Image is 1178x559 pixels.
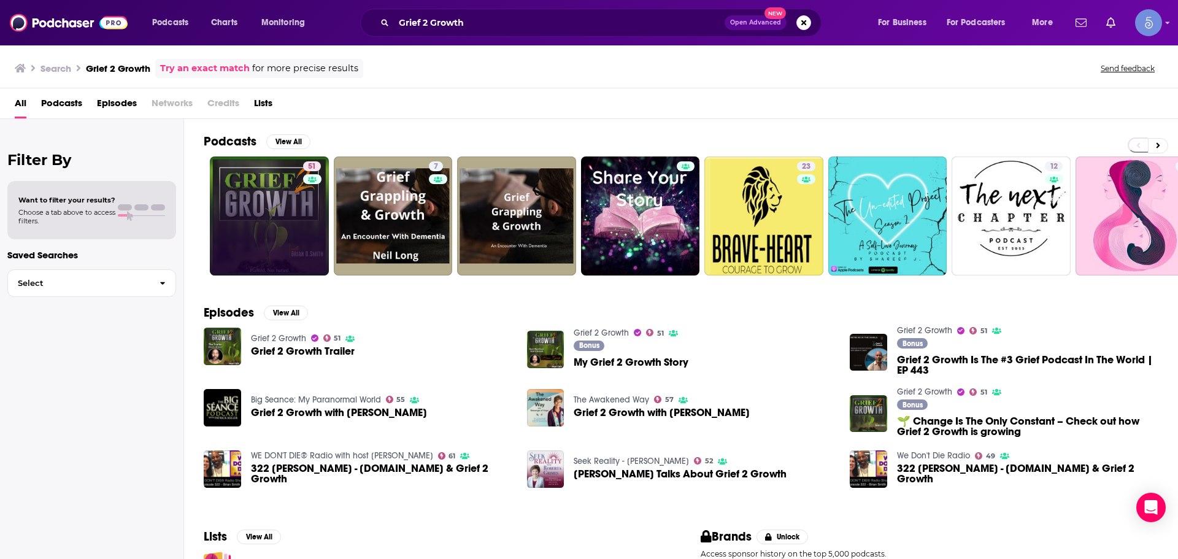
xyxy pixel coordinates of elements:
a: 55 [386,396,406,403]
img: Grief 2 Growth with Brian Smith [527,389,564,426]
button: Show profile menu [1135,9,1162,36]
a: Brian D. Smith Talks About Grief 2 Growth [574,469,787,479]
a: Episodes [97,93,137,118]
span: 57 [665,397,674,403]
img: Grief 2 Growth Is The #3 Grief Podcast In The World | EP 443 [850,334,887,371]
button: Unlock [756,530,809,544]
a: 51 [210,156,329,276]
span: 51 [980,328,987,334]
p: Access sponsor history on the top 5,000 podcasts. [701,549,1158,558]
a: Charts [203,13,245,33]
a: 🌱 Change Is The Only Constant – Check out how Grief 2 Growth is growing [897,416,1158,437]
a: Grief 2 Growth Trailer [251,346,355,357]
a: Lists [254,93,272,118]
input: Search podcasts, credits, & more... [394,13,725,33]
span: Grief 2 Growth with [PERSON_NAME] [251,407,427,418]
a: 51 [303,161,321,171]
a: Big Seance: My Paranormal World [251,395,381,405]
button: Send feedback [1097,63,1158,74]
span: 61 [448,453,455,459]
a: 51 [969,327,987,334]
span: 322 [PERSON_NAME] - [DOMAIN_NAME] & Grief 2 Growth [251,463,512,484]
span: Networks [152,93,193,118]
h2: Brands [701,529,752,544]
span: Choose a tab above to access filters. [18,208,115,225]
a: 52 [694,457,713,465]
img: Grief 2 Growth Trailer [204,328,241,365]
a: 49 [975,452,995,460]
span: 7 [434,161,438,173]
span: For Business [878,14,926,31]
span: New [764,7,787,19]
a: Seek Reality - Roberta Grimes [574,456,689,466]
span: Charts [211,14,237,31]
span: 49 [986,453,995,459]
span: Bonus [903,340,923,347]
a: Grief 2 Growth [897,325,952,336]
span: All [15,93,26,118]
a: 23 [797,161,815,171]
img: 322 Brian Smith - HelpingParentsHeal.org & Grief 2 Growth [204,450,241,488]
h3: Search [40,63,71,74]
span: Podcasts [152,14,188,31]
button: open menu [1023,13,1068,33]
img: Grief 2 Growth with Brian Smith [204,389,241,426]
a: 51 [646,329,664,336]
p: Saved Searches [7,249,176,261]
a: Try an exact match [160,61,250,75]
span: My Grief 2 Growth Story [574,357,688,368]
a: PodcastsView All [204,134,310,149]
img: 🌱 Change Is The Only Constant – Check out how Grief 2 Growth is growing [850,395,887,433]
span: 322 [PERSON_NAME] - [DOMAIN_NAME] & Grief 2 Growth [897,463,1158,484]
a: 51 [323,334,341,342]
span: Logged in as Spiral5-G1 [1135,9,1162,36]
a: Grief 2 Growth [251,333,306,344]
a: 322 Brian Smith - HelpingParentsHeal.org & Grief 2 Growth [897,463,1158,484]
div: Search podcasts, credits, & more... [372,9,833,37]
button: Open AdvancedNew [725,15,787,30]
img: Brian D. Smith Talks About Grief 2 Growth [527,450,564,488]
h2: Filter By [7,151,176,169]
button: View All [264,306,308,320]
span: [PERSON_NAME] Talks About Grief 2 Growth [574,469,787,479]
a: We Don't Die Radio [897,450,970,461]
h2: Episodes [204,305,254,320]
div: Open Intercom Messenger [1136,493,1166,522]
img: 322 Brian Smith - HelpingParentsHeal.org & Grief 2 Growth [850,450,887,488]
button: open menu [939,13,1023,33]
h2: Podcasts [204,134,256,149]
button: View All [237,530,281,544]
a: Grief 2 Growth [574,328,629,338]
h3: Grief 2 Growth [86,63,150,74]
span: 52 [705,458,713,464]
a: Grief 2 Growth with Brian Smith [251,407,427,418]
button: Select [7,269,176,297]
a: 7 [334,156,453,276]
img: Podchaser - Follow, Share and Rate Podcasts [10,11,128,34]
a: Grief 2 Growth with Brian Smith [574,407,750,418]
span: For Podcasters [947,14,1006,31]
span: Grief 2 Growth Is The #3 Grief Podcast In The World | EP 443 [897,355,1158,376]
a: ListsView All [204,529,281,544]
a: The Awakened Way [574,395,649,405]
span: 12 [1050,161,1058,173]
a: Podcasts [41,93,82,118]
span: Open Advanced [730,20,781,26]
span: More [1032,14,1053,31]
span: 55 [396,397,405,403]
a: EpisodesView All [204,305,308,320]
span: for more precise results [252,61,358,75]
a: 12 [1045,161,1063,171]
img: My Grief 2 Growth Story [527,331,564,368]
span: Credits [207,93,239,118]
span: 51 [308,161,316,173]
